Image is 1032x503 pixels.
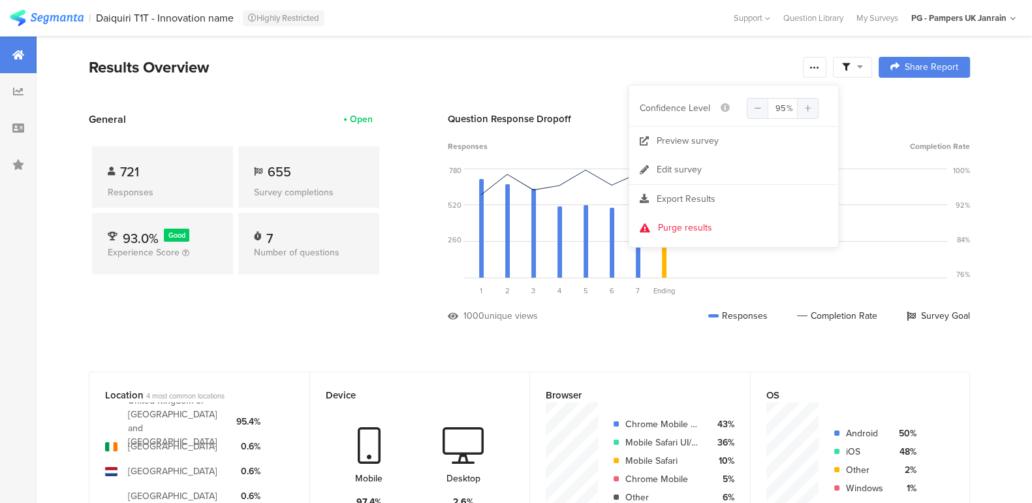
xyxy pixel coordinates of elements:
[911,12,1007,24] div: PG - Pampers UK Janrain
[480,285,482,296] span: 1
[787,102,793,114] span: %
[657,135,719,148] div: Preview survey
[636,285,640,296] span: 7
[108,246,180,259] span: Experience Score
[254,186,364,199] div: Survey completions
[236,464,260,478] div: 0.6%
[629,127,838,155] a: Preview survey
[625,454,701,468] div: Mobile Safari
[894,481,916,495] div: 1%
[734,8,770,28] div: Support
[236,415,260,429] div: 95.4%
[777,12,850,24] a: Question Library
[625,472,701,486] div: Chrome Mobile
[254,246,339,259] span: Number of questions
[747,98,819,119] input: Confidence Level
[89,56,796,79] div: Results Overview
[120,162,139,182] span: 721
[657,163,702,176] div: Edit survey
[651,285,677,296] div: Ending
[96,12,234,24] div: Daiquiri T1T - Innovation name
[89,10,91,25] div: |
[89,112,126,127] span: General
[446,472,480,485] div: Desktop
[326,388,493,402] div: Device
[448,140,488,152] span: Responses
[243,10,324,26] div: Highly Restricted
[546,388,713,402] div: Browser
[850,12,905,24] a: My Surveys
[463,309,484,323] div: 1000
[797,309,877,323] div: Completion Rate
[894,445,916,459] div: 48%
[766,388,933,402] div: OS
[557,285,561,296] span: 4
[128,394,226,449] div: United Kingdom of [GEOGRAPHIC_DATA] and [GEOGRAPHIC_DATA]
[128,489,217,503] div: [GEOGRAPHIC_DATA]
[658,221,712,235] div: Purge results
[128,440,217,453] div: [GEOGRAPHIC_DATA]
[484,309,538,323] div: unique views
[105,388,272,402] div: Location
[846,445,883,459] div: iOS
[449,165,461,176] div: 780
[625,417,701,431] div: Chrome Mobile WebView
[531,285,535,296] span: 3
[711,472,734,486] div: 5%
[355,472,383,485] div: Mobile
[108,186,217,199] div: Responses
[448,112,970,126] div: Question Response Dropoff
[236,440,260,453] div: 0.6%
[957,235,970,245] div: 84%
[711,436,734,449] div: 36%
[894,463,916,477] div: 2%
[708,309,768,323] div: Responses
[236,489,260,503] div: 0.6%
[905,63,958,72] span: Share Report
[846,481,883,495] div: Windows
[505,285,510,296] span: 2
[894,427,916,440] div: 50%
[128,464,217,478] div: [GEOGRAPHIC_DATA]
[448,235,461,245] div: 260
[610,285,614,296] span: 6
[123,229,159,248] span: 93.0%
[625,436,701,449] div: Mobile Safari UI/WKWebView
[168,230,185,240] span: Good
[907,309,970,323] div: Survey Goal
[846,463,883,477] div: Other
[910,140,970,152] span: Completion Rate
[266,229,273,242] div: 7
[629,155,838,184] a: Edit survey
[953,165,970,176] div: 100%
[268,162,291,182] span: 655
[448,200,461,210] div: 520
[584,285,588,296] span: 5
[657,192,715,206] span: Export Results
[350,112,373,126] div: Open
[640,101,710,115] span: Confidence Level
[956,200,970,210] div: 92%
[711,454,734,468] div: 10%
[146,391,225,401] span: 4 most common locations
[711,417,734,431] div: 43%
[846,427,883,440] div: Android
[10,10,84,26] img: segmanta logo
[956,269,970,280] div: 76%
